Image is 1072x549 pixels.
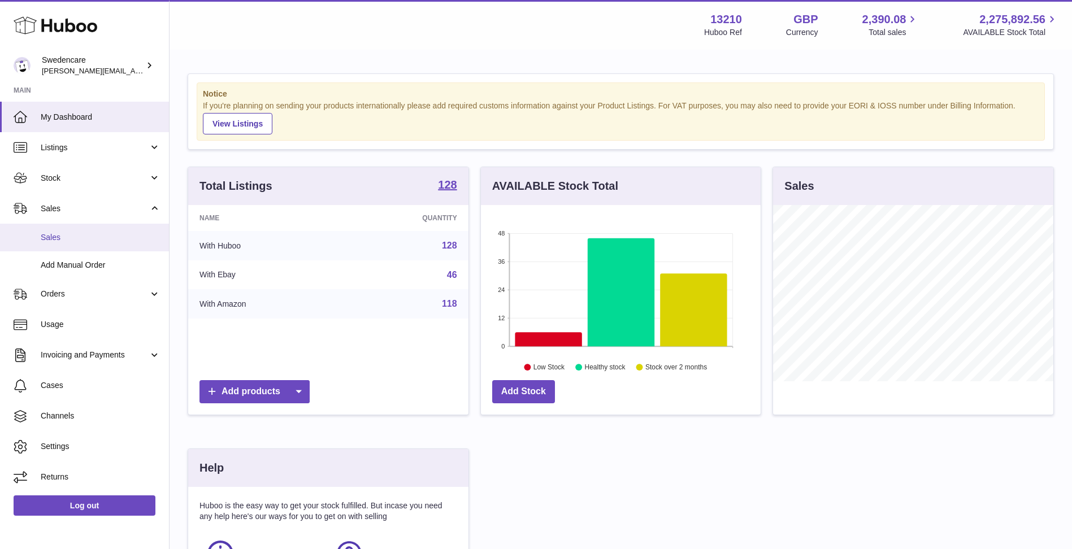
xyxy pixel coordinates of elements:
a: 118 [442,299,457,308]
span: Settings [41,441,160,452]
a: Log out [14,495,155,516]
a: 2,275,892.56 AVAILABLE Stock Total [963,12,1058,38]
div: Huboo Ref [704,27,742,38]
a: Add Stock [492,380,555,403]
a: View Listings [203,113,272,134]
span: Sales [41,232,160,243]
text: 36 [498,258,505,265]
span: Total sales [869,27,919,38]
a: Add products [199,380,310,403]
text: 24 [498,286,505,293]
div: Currency [786,27,818,38]
span: Sales [41,203,149,214]
text: 12 [498,315,505,321]
h3: AVAILABLE Stock Total [492,178,618,194]
th: Quantity [341,205,468,231]
span: Cases [41,380,160,391]
span: My Dashboard [41,112,160,123]
div: Swedencare [42,55,144,76]
strong: GBP [793,12,818,27]
span: Listings [41,142,149,153]
text: Healthy stock [584,363,626,371]
span: AVAILABLE Stock Total [963,27,1058,38]
div: If you're planning on sending your products internationally please add required customs informati... [203,101,1039,134]
span: 2,390.08 [862,12,906,27]
a: 2,390.08 Total sales [862,12,919,38]
th: Name [188,205,341,231]
span: Add Manual Order [41,260,160,271]
span: Stock [41,173,149,184]
h3: Help [199,460,224,476]
a: 128 [438,179,457,193]
h3: Total Listings [199,178,272,194]
td: With Amazon [188,289,341,319]
strong: Notice [203,89,1039,99]
span: Invoicing and Payments [41,350,149,360]
span: [PERSON_NAME][EMAIL_ADDRESS][PERSON_NAME][DOMAIN_NAME] [42,66,287,75]
text: Low Stock [533,363,565,371]
span: Returns [41,472,160,482]
td: With Huboo [188,231,341,260]
p: Huboo is the easy way to get your stock fulfilled. But incase you need any help here's our ways f... [199,500,457,522]
text: 48 [498,230,505,237]
span: Orders [41,289,149,299]
strong: 13210 [710,12,742,27]
strong: 128 [438,179,457,190]
text: 0 [501,343,505,350]
td: With Ebay [188,260,341,290]
a: 46 [447,270,457,280]
text: Stock over 2 months [645,363,707,371]
a: 128 [442,241,457,250]
img: daniel.corbridge@swedencare.co.uk [14,57,31,74]
h3: Sales [784,178,814,194]
span: 2,275,892.56 [979,12,1045,27]
span: Usage [41,319,160,330]
span: Channels [41,411,160,421]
